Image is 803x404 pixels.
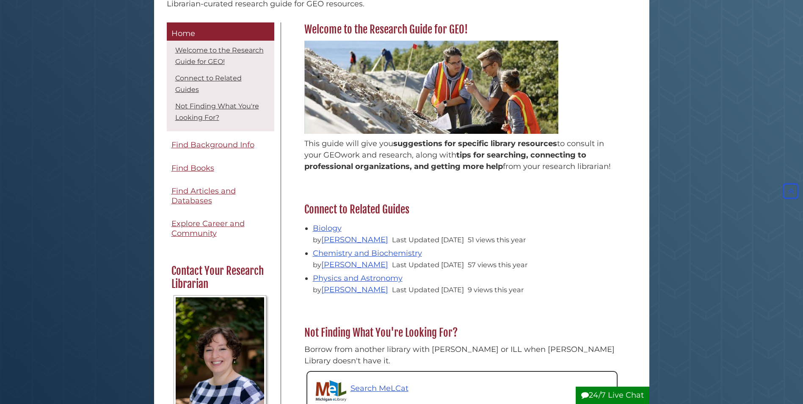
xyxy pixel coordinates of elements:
span: suggestions for specific library resources [393,139,557,148]
span: This guide will give you [304,139,393,148]
a: Back to Top [781,187,801,196]
span: by [313,285,390,294]
span: 51 views this year [468,235,526,244]
span: 9 views this year [468,285,524,294]
span: Last Updated [DATE] [392,235,464,244]
p: Search MeLCat [350,383,408,394]
h2: Not Finding What You're Looking For? [300,326,624,340]
a: Not Finding What You're Looking For? [175,102,259,122]
button: 24/7 Live Chat [576,387,649,404]
a: Physics and Astronomy [313,274,403,283]
h2: Contact Your Research Librarian [167,264,273,291]
h2: Connect to Related Guides [300,203,624,216]
h2: Welcome to the Research Guide for GEO! [300,23,624,36]
span: Home [171,29,195,38]
span: to consult in your GEO [304,139,604,160]
a: Explore Career and Community [167,214,274,243]
span: 57 views this year [468,260,527,269]
img: Michigan eLibrary [316,380,346,401]
a: [PERSON_NAME] [321,285,388,294]
a: Chemistry and Biochemistry [313,249,422,258]
a: Welcome to the Research Guide for GEO! [175,46,264,66]
span: Find Books [171,163,214,173]
span: by [313,235,390,244]
a: Find Background Info [167,136,274,155]
a: Home [167,22,274,41]
span: Last Updated [DATE] [392,285,464,294]
span: Last Updated [DATE] [392,260,464,269]
p: Borrow from another library with [PERSON_NAME] or ILL when [PERSON_NAME] Library doesn't have it. [304,344,620,367]
a: Find Books [167,159,274,178]
a: Connect to Related Guides [175,74,242,94]
span: Find Background Info [171,140,254,149]
a: [PERSON_NAME] [321,235,388,244]
a: Find Articles and Databases [167,182,274,210]
a: Biology [313,224,342,233]
span: Explore Career and Community [171,219,245,238]
a: [PERSON_NAME] [321,260,388,269]
span: from your research librarian! [503,162,611,171]
span: Find Articles and Databases [171,186,236,205]
a: Search MeLCat [316,380,408,401]
span: work and research, along with [341,150,456,160]
span: by [313,260,390,269]
span: tips for searching, connecting to professional organizations, and getting more help [304,150,586,171]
